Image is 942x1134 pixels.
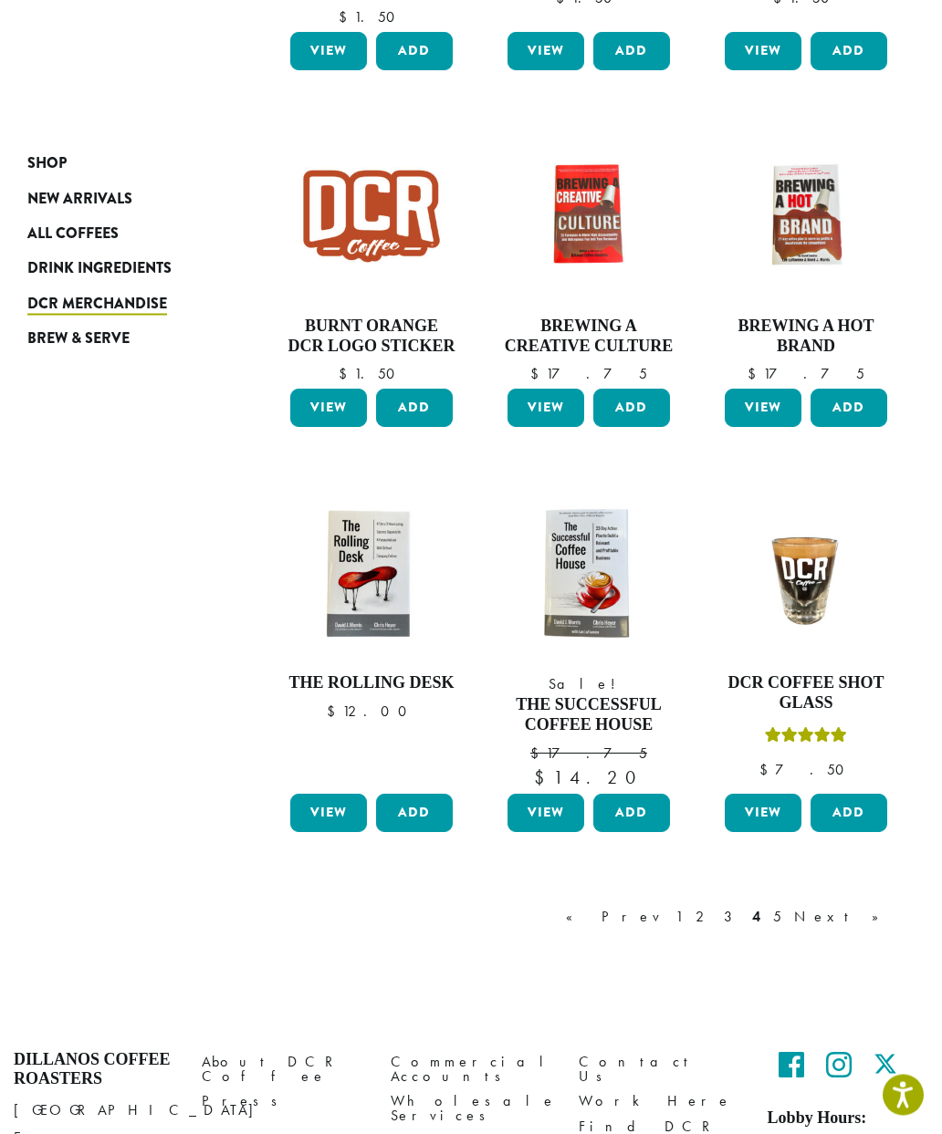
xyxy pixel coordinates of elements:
h5: Lobby Hours: [768,1109,928,1129]
a: 3 [720,907,743,929]
span: $ [534,766,553,790]
span: DCR Merchandise [27,293,167,316]
button: Add [376,795,453,833]
a: 1 [672,907,686,929]
img: BrewingACreativeCulture1200x1200-300x300.jpg [503,131,675,303]
span: $ [530,365,546,384]
div: Rated 5.00 out of 5 [765,725,847,753]
a: View [725,33,801,71]
a: Burnt Orange DCR Logo Sticker $1.50 [286,131,457,382]
a: View [508,390,584,428]
a: Brew & Serve [27,321,208,356]
bdi: 1.50 [339,365,403,384]
a: 4 [748,907,764,929]
span: New Arrivals [27,188,132,211]
h4: Dillanos Coffee Roasters [14,1051,174,1090]
span: $ [327,702,342,722]
a: Sale! The Successful Coffee House $17.75 [503,488,675,786]
button: Add [811,390,887,428]
bdi: 17.75 [748,365,864,384]
h4: Burnt Orange DCR Logo Sticker [286,317,457,357]
button: Add [811,795,887,833]
a: View [508,33,584,71]
bdi: 7.50 [759,761,853,780]
a: View [290,33,367,71]
span: Brew & Serve [27,328,130,350]
a: Drink Ingredients [27,251,208,286]
button: Add [376,390,453,428]
a: 2 [692,907,715,929]
button: Add [593,390,670,428]
a: All Coffees [27,216,208,251]
bdi: 17.75 [530,365,647,384]
a: Wholesale Services [391,1090,551,1129]
span: Shop [27,152,67,175]
a: 5 [769,907,785,929]
a: « Prev [562,907,666,929]
a: View [725,795,801,833]
span: $ [759,761,775,780]
a: DCR Coffee Shot GlassRated 5.00 out of 5 $7.50 [720,488,892,786]
a: Commercial Accounts [391,1051,551,1090]
a: About DCR Coffee [202,1051,362,1090]
bdi: 1.50 [339,8,403,27]
a: DCR Merchandise [27,286,208,321]
button: Add [376,33,453,71]
button: Add [593,33,670,71]
img: DCR-Shot-Glass-300x300.jpg [720,488,892,660]
a: Next » [790,907,895,929]
h4: Brewing a Hot Brand [720,317,892,357]
a: The Rolling Desk $12.00 [286,488,457,786]
a: Press [202,1090,362,1115]
a: Brewing a Hot Brand $17.75 [720,131,892,382]
a: Brewing a Creative Culture $17.75 [503,131,675,382]
button: Add [811,33,887,71]
span: $ [339,365,354,384]
a: View [725,390,801,428]
a: Contact Us [579,1051,739,1090]
a: View [290,390,367,428]
button: Add [593,795,670,833]
span: $ [530,744,546,764]
h4: The Successful Coffee House [503,696,675,735]
h4: DCR Coffee Shot Glass [720,674,892,713]
span: $ [339,8,354,27]
span: Drink Ingredients [27,257,172,280]
a: View [508,795,584,833]
img: BrewingAHotBrand1200x1200-300x300.jpg [720,131,892,303]
img: TheSuccessfulCoffeeHouse_1200x900-300x300.jpg [503,488,675,660]
bdi: 12.00 [327,702,415,722]
h4: Brewing a Creative Culture [503,317,675,357]
a: View [290,795,367,833]
a: Work Here [579,1090,739,1115]
span: $ [748,365,763,384]
img: TheRollingDesk_1200x900-300x300.jpg [286,488,457,660]
a: Shop [27,146,208,181]
h4: The Rolling Desk [286,674,457,694]
img: Burnt-Orange-Logo-Sticker-300x300.jpg [286,131,457,303]
a: New Arrivals [27,181,208,215]
span: All Coffees [27,223,119,245]
span: Sale! [503,674,675,696]
bdi: 14.20 [534,766,644,790]
bdi: 17.75 [530,744,647,764]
